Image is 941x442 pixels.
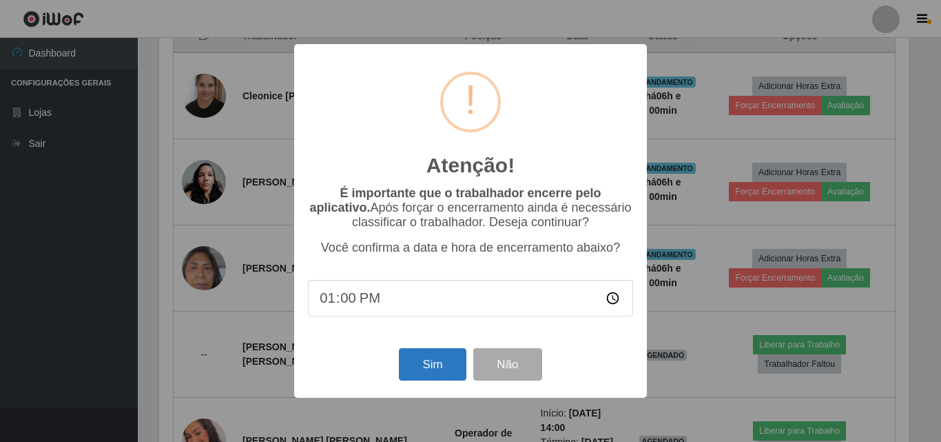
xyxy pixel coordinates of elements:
[426,153,515,178] h2: Atenção!
[473,348,541,381] button: Não
[308,186,633,230] p: Após forçar o encerramento ainda é necessário classificar o trabalhador. Deseja continuar?
[399,348,466,381] button: Sim
[308,241,633,255] p: Você confirma a data e hora de encerramento abaixo?
[309,186,601,214] b: É importante que o trabalhador encerre pelo aplicativo.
